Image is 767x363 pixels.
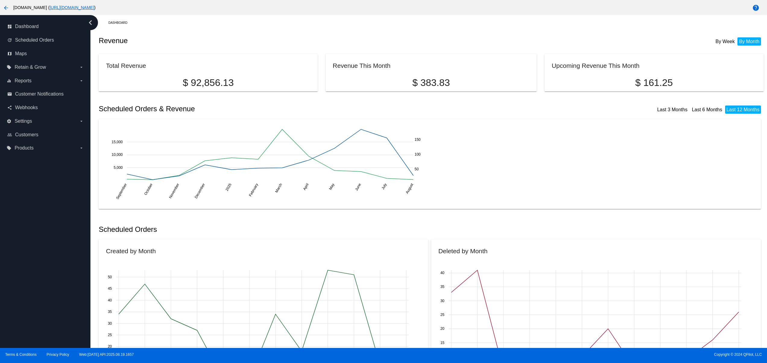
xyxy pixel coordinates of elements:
[15,24,39,29] span: Dashboard
[440,313,445,317] text: 25
[108,287,112,291] text: 45
[440,271,445,275] text: 40
[108,345,112,349] text: 20
[333,77,530,88] p: $ 383.83
[657,107,688,112] a: Last 3 Months
[99,105,431,113] h2: Scheduled Orders & Revenue
[381,182,388,190] text: July
[99,36,431,45] h2: Revenue
[14,118,32,124] span: Settings
[79,65,84,70] i: arrow_drop_down
[108,18,133,27] a: Dashboard
[333,62,391,69] h2: Revenue This Month
[79,119,84,124] i: arrow_drop_down
[7,103,84,112] a: share Webhooks
[49,5,94,10] a: [URL][DOMAIN_NAME]
[737,37,761,46] li: By Month
[79,352,134,357] a: Web:[DATE] API:2025.08.19.1657
[7,35,84,45] a: update Scheduled Orders
[552,62,639,69] h2: Upcoming Revenue This Month
[440,285,445,289] text: 35
[115,182,128,200] text: September
[47,352,69,357] a: Privacy Policy
[415,152,421,156] text: 100
[14,65,46,70] span: Retain & Grow
[440,327,445,331] text: 20
[7,24,12,29] i: dashboard
[15,105,38,110] span: Webhooks
[108,321,112,326] text: 30
[7,65,11,70] i: local_offer
[7,78,11,83] i: equalizer
[108,275,112,279] text: 50
[7,49,84,58] a: map Maps
[14,78,31,84] span: Reports
[168,182,180,199] text: November
[106,77,310,88] p: $ 92,856.13
[7,146,11,150] i: local_offer
[727,107,759,112] a: Last 12 Months
[15,37,54,43] span: Scheduled Orders
[7,92,12,96] i: email
[714,37,736,46] li: By Week
[79,146,84,150] i: arrow_drop_down
[328,182,335,191] text: May
[7,51,12,56] i: map
[389,352,762,357] span: Copyright © 2024 QPilot, LLC
[114,166,123,170] text: 5,000
[405,182,414,194] text: August
[7,38,12,43] i: update
[106,248,156,254] h2: Created by Month
[248,182,259,197] text: February
[112,153,123,157] text: 10,000
[99,225,431,234] h2: Scheduled Orders
[7,130,84,140] a: people_outline Customers
[15,51,27,56] span: Maps
[112,140,123,144] text: 15,000
[106,62,146,69] h2: Total Revenue
[415,167,419,171] text: 50
[7,22,84,31] a: dashboard Dashboard
[108,298,112,302] text: 40
[86,18,95,27] i: chevron_left
[13,5,96,10] span: [DOMAIN_NAME] ( )
[354,182,362,191] text: June
[15,132,38,137] span: Customers
[438,248,488,254] h2: Deleted by Month
[79,78,84,83] i: arrow_drop_down
[440,299,445,303] text: 30
[692,107,722,112] a: Last 6 Months
[144,182,153,196] text: October
[7,105,12,110] i: share
[7,89,84,99] a: email Customer Notifications
[7,119,11,124] i: settings
[2,4,10,11] mat-icon: arrow_back
[108,333,112,337] text: 25
[7,132,12,137] i: people_outline
[194,182,206,199] text: December
[415,137,421,142] text: 150
[302,182,310,191] text: April
[5,352,36,357] a: Terms & Conditions
[440,341,445,345] text: 15
[552,77,756,88] p: $ 161.25
[225,182,233,191] text: 2025
[14,145,33,151] span: Products
[108,310,112,314] text: 35
[274,182,283,193] text: March
[752,4,759,11] mat-icon: help
[15,91,64,97] span: Customer Notifications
